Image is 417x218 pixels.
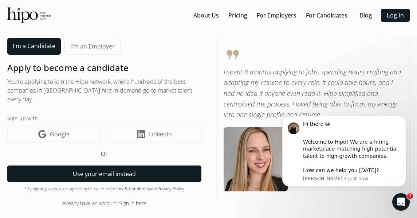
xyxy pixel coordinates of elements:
button: About Us [190,9,222,22]
span: 1 [407,193,413,199]
img: testimonial-image [224,127,288,191]
span: LinkedIn [149,130,172,139]
div: *By signing up you are agreeing to our Hipo and [7,186,201,192]
h1: Apply to become a candidate [7,62,201,74]
a: Blog [360,11,372,20]
a: Log In [387,11,404,20]
a: Pricing [228,11,247,20]
a: LinkedIn [108,126,201,142]
a: Terms & Conditions [111,186,150,192]
button: Use your email instead [7,166,201,182]
a: Google [7,126,101,142]
a: About Us [193,11,219,20]
div: Already have an account? [7,199,201,207]
img: official-logo [7,7,51,23]
button: For Employers [254,9,299,22]
h2: You're applying to join the Hipo network, where hundreds of the best companies in [GEOGRAPHIC_DAT... [7,77,201,104]
a: I'm a Candidate [7,38,61,55]
span: format_quote [224,46,402,63]
p: I spent 8 months applying to jobs, spending hours crafting and adapting my resume to every role. ... [224,67,402,120]
a: For Candidates [306,11,347,20]
a: For Employers [257,11,296,20]
a: Privacy Policy [157,186,184,192]
span: Google [50,130,70,139]
label: Sign up with [7,114,201,122]
button: Pricing [225,9,250,22]
iframe: Intercom live chat [392,193,410,211]
button: Log In [381,9,410,22]
button: For Candidates [303,9,350,22]
h5: Or [7,149,201,158]
button: Blog [354,9,377,22]
a: Sign in here [119,200,146,207]
a: I'm an Employer [64,38,121,55]
iframe: Intercom notifications message [271,109,417,191]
